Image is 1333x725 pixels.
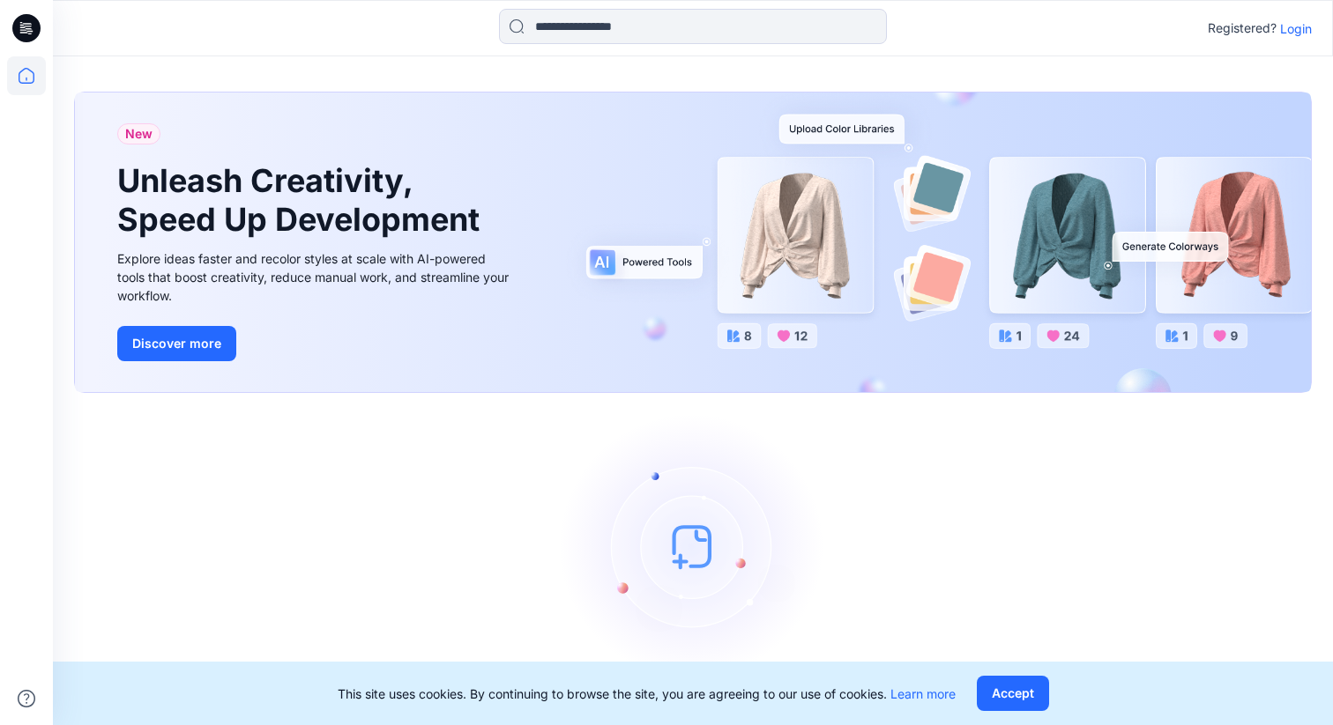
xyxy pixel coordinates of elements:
[117,326,236,361] button: Discover more
[125,123,153,144] span: New
[1208,18,1277,39] p: Registered?
[117,162,488,238] h1: Unleash Creativity, Speed Up Development
[561,414,825,678] img: empty-state-image.svg
[338,684,956,703] p: This site uses cookies. By continuing to browse the site, you are agreeing to our use of cookies.
[1280,19,1312,38] p: Login
[117,326,514,361] a: Discover more
[977,676,1049,711] button: Accept
[890,686,956,701] a: Learn more
[117,249,514,305] div: Explore ideas faster and recolor styles at scale with AI-powered tools that boost creativity, red...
